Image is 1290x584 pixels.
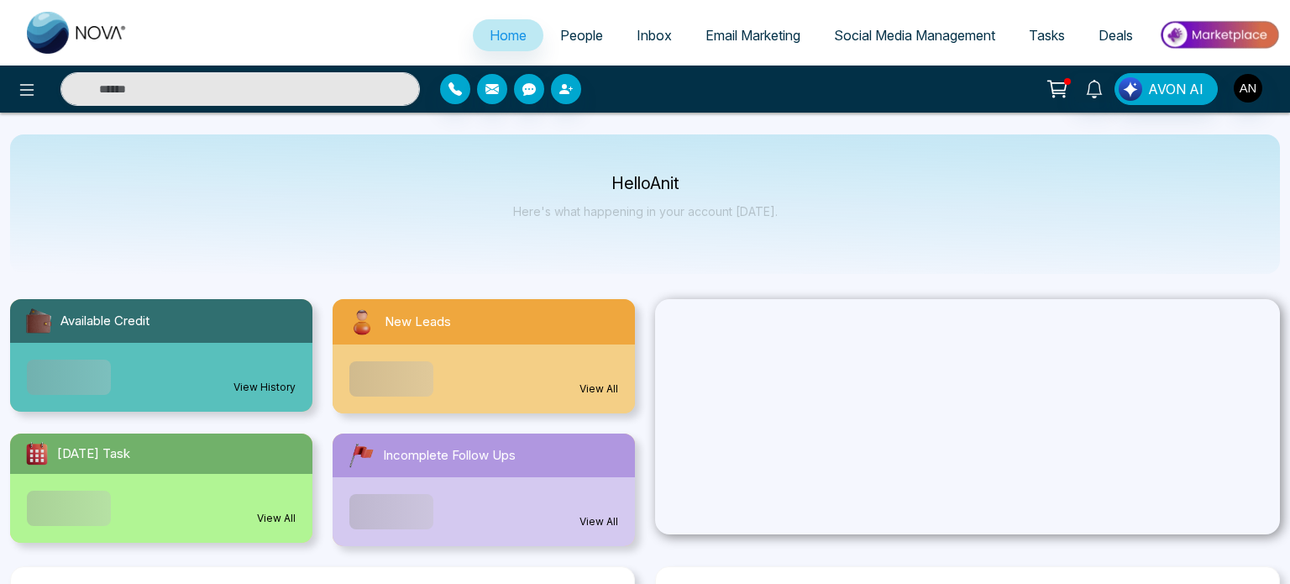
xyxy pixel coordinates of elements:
a: Tasks [1012,19,1082,51]
span: Available Credit [60,312,149,331]
span: Incomplete Follow Ups [383,446,516,466]
img: Lead Flow [1119,77,1142,101]
a: New LeadsView All [322,299,645,413]
img: Market-place.gif [1158,16,1280,54]
span: [DATE] Task [57,445,130,464]
img: Nova CRM Logo [27,12,128,54]
a: Social Media Management [817,19,1012,51]
span: New Leads [385,313,451,332]
a: View All [579,514,618,529]
img: newLeads.svg [346,306,378,338]
span: Inbox [637,27,672,44]
span: Social Media Management [834,27,995,44]
a: View All [579,381,618,397]
a: View History [233,380,296,395]
img: todayTask.svg [24,440,50,467]
span: Tasks [1029,27,1065,44]
span: AVON AI [1148,79,1203,99]
span: Deals [1099,27,1133,44]
span: Email Marketing [705,27,800,44]
span: Home [490,27,527,44]
p: Here's what happening in your account [DATE]. [513,204,778,218]
a: View All [257,511,296,526]
span: People [560,27,603,44]
a: Inbox [620,19,689,51]
p: Hello Anit [513,176,778,191]
a: People [543,19,620,51]
img: followUps.svg [346,440,376,471]
img: User Avatar [1234,74,1262,103]
img: availableCredit.svg [24,306,54,336]
a: Home [473,19,543,51]
a: Email Marketing [689,19,817,51]
a: Incomplete Follow UpsView All [322,434,645,546]
button: AVON AI [1114,73,1218,105]
a: Deals [1082,19,1150,51]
